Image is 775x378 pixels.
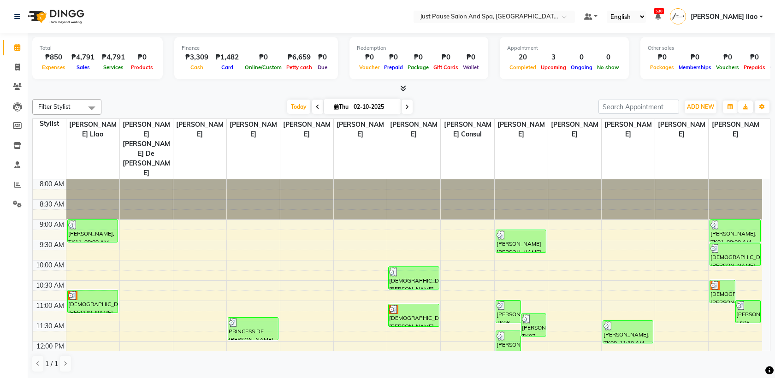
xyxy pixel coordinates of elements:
span: [PERSON_NAME] Consul [441,119,494,140]
div: ₱0 [357,52,382,63]
div: 8:30 AM [38,200,66,209]
span: Upcoming [538,64,568,71]
span: [PERSON_NAME] llao [691,12,757,22]
span: Sales [74,64,92,71]
span: Expenses [40,64,68,71]
div: ₱4,791 [98,52,129,63]
span: Wallet [461,64,481,71]
div: [PERSON_NAME], TK09, 11:30 AM-12:05 PM, Pedicure [603,321,653,343]
span: Today [287,100,310,114]
input: 2025-10-02 [351,100,397,114]
div: Stylist [33,119,66,129]
div: PRINCESS DE [PERSON_NAME], TK08, 11:25 AM-12:00 PM, Pedicure [228,318,278,340]
div: 8:00 AM [38,179,66,189]
span: Filter Stylist [38,103,71,110]
span: [PERSON_NAME] [548,119,601,140]
div: [DEMOGRAPHIC_DATA][PERSON_NAME], TK04, 10:30 AM-11:05 AM, Foot Spa [710,280,734,303]
div: Finance [182,44,331,52]
div: Redemption [357,44,481,52]
div: 20 [507,52,538,63]
span: [PERSON_NAME] llao [66,119,119,140]
div: ₱0 [243,52,284,63]
div: [PERSON_NAME], TK11, 09:00 AM-09:35 AM, Hair Cut [68,220,118,242]
span: [PERSON_NAME] [387,119,440,140]
span: Gift Cards [431,64,461,71]
span: Completed [507,64,538,71]
span: Petty cash [284,64,314,71]
div: ₱6,659 [284,52,314,63]
span: Ongoing [568,64,595,71]
span: No show [595,64,621,71]
span: [PERSON_NAME] [227,119,280,140]
div: ₱0 [676,52,714,63]
span: Due [315,64,330,71]
span: [PERSON_NAME] [655,119,708,140]
span: [PERSON_NAME] [602,119,655,140]
div: ₱0 [382,52,405,63]
span: Memberships [676,64,714,71]
div: ₱4,791 [68,52,98,63]
div: 9:00 AM [38,220,66,230]
div: 3 [538,52,568,63]
span: Online/Custom [243,64,284,71]
span: [PERSON_NAME] [PERSON_NAME] De [PERSON_NAME] [120,119,173,179]
span: [PERSON_NAME] [495,119,548,140]
span: Cash [188,64,206,71]
div: 11:00 AM [34,301,66,311]
div: 12:00 PM [35,342,66,351]
span: 530 [654,8,664,14]
span: Voucher [357,64,382,71]
div: [PERSON_NAME] [PERSON_NAME], TK12, 11:45 AM-12:20 PM, Hair Cut [496,331,521,353]
div: ₱0 [461,52,481,63]
span: [PERSON_NAME] [173,119,226,140]
div: ₱0 [314,52,331,63]
div: 10:00 AM [34,260,66,270]
div: ₱0 [431,52,461,63]
span: Thu [331,103,351,110]
div: 10:30 AM [34,281,66,290]
div: 0 [595,52,621,63]
div: [PERSON_NAME], TK06, 11:00 AM-11:35 AM, Hair Cut [496,301,521,323]
div: ₱0 [741,52,768,63]
span: Packages [648,64,676,71]
span: ADD NEW [687,103,714,110]
div: ₱0 [405,52,431,63]
span: Prepaid [382,64,405,71]
div: [PERSON_NAME], TK05, 11:00 AM-11:35 AM, Nail Extensions Softgel (Gel Polish) [736,301,760,323]
span: [PERSON_NAME] [280,119,333,140]
span: Products [129,64,155,71]
span: [PERSON_NAME] [709,119,762,140]
div: 11:30 AM [34,321,66,331]
div: [DEMOGRAPHIC_DATA][PERSON_NAME], TK10, 09:35 AM-10:10 AM, Foot Spa [710,243,760,266]
div: [DEMOGRAPHIC_DATA][PERSON_NAME], TK03, 10:45 AM-11:20 AM, Hair Cut [68,290,118,313]
div: ₱0 [129,52,155,63]
span: Services [101,64,126,71]
span: Package [405,64,431,71]
span: Card [219,64,236,71]
div: ₱3,309 [182,52,212,63]
span: [PERSON_NAME] [334,119,387,140]
button: ADD NEW [685,100,716,113]
div: [PERSON_NAME], TK07, 11:20 AM-11:55 AM, Hair Cut [521,314,546,336]
img: logo [24,4,87,30]
input: Search Appointment [598,100,679,114]
div: ₱0 [648,52,676,63]
a: 530 [655,12,661,21]
div: ₱850 [40,52,68,63]
div: Total [40,44,155,52]
div: [PERSON_NAME] [PERSON_NAME], TK02, 09:15 AM-09:50 AM, Hair Cut [496,230,546,252]
div: ₱1,482 [212,52,243,63]
div: [DEMOGRAPHIC_DATA][PERSON_NAME], TK04, 11:05 AM-11:40 AM, Eyebrows Threading (₱163.9) [389,304,438,326]
div: 0 [568,52,595,63]
div: 9:30 AM [38,240,66,250]
div: [PERSON_NAME], TK01, 09:00 AM-09:35 AM, Hair Cut [710,220,760,242]
span: 1 / 1 [45,359,58,369]
span: Vouchers [714,64,741,71]
span: Prepaids [741,64,768,71]
div: Appointment [507,44,621,52]
div: [DEMOGRAPHIC_DATA][PERSON_NAME], TK10, 10:10 AM-10:45 AM, Eyebrows Threading [389,267,438,289]
div: ₱0 [714,52,741,63]
img: Jenilyn llao [670,8,686,24]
